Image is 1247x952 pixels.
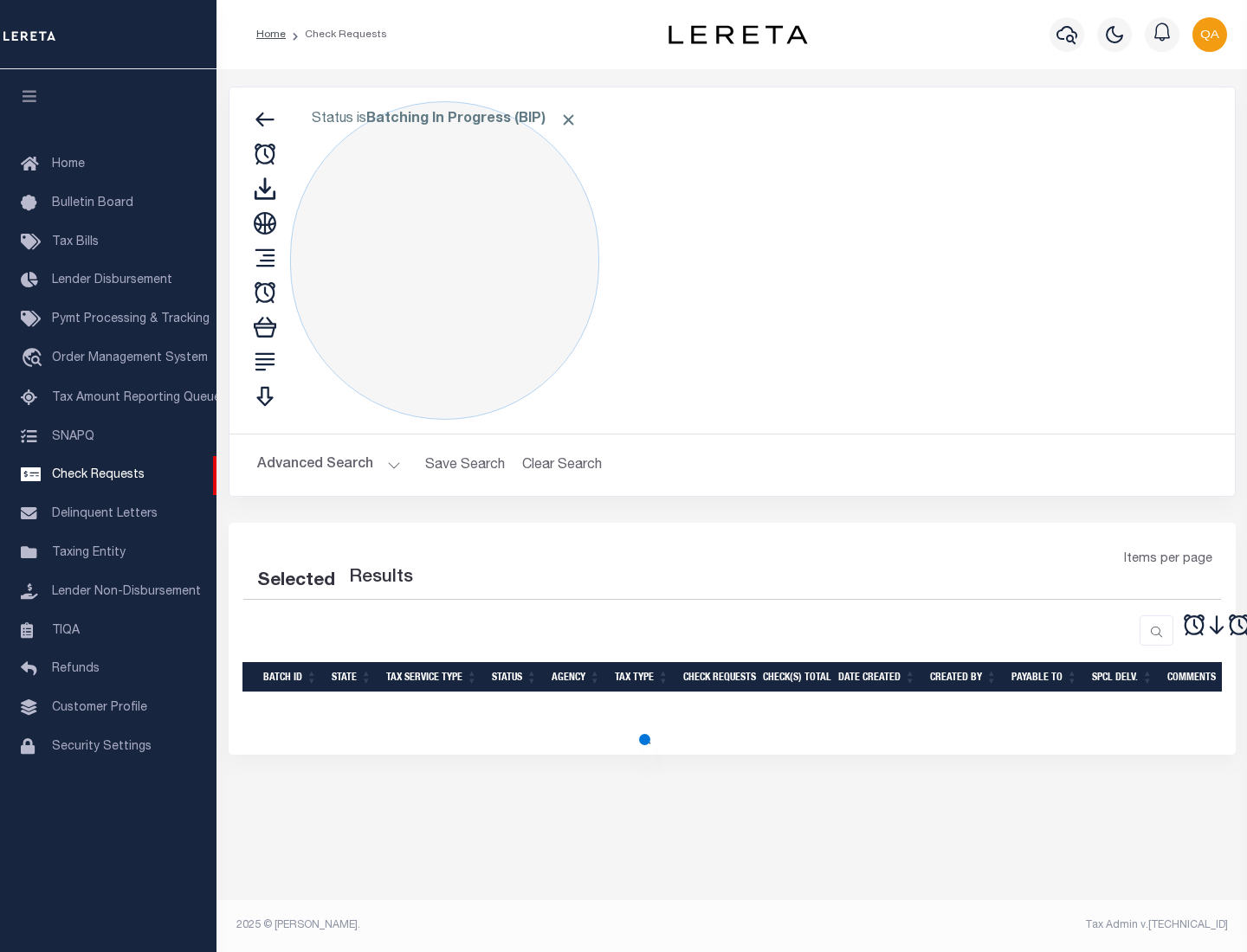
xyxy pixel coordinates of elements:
[52,352,208,364] span: Order Management System
[52,586,201,598] span: Lender Non-Disbursement
[256,662,325,692] th: Batch Id
[52,469,145,481] span: Check Requests
[1192,17,1227,52] img: svg+xml;base64,PHN2ZyB4bWxucz0iaHR0cDovL3d3dy53My5vcmcvMjAwMC9zdmciIHBvaW50ZXItZXZlbnRzPSJub25lIi...
[608,662,676,692] th: Tax Type
[676,662,756,692] th: Check Requests
[256,29,286,40] a: Home
[366,113,578,126] b: Batching In Progress (BIP)
[223,917,733,933] div: 2025 © [PERSON_NAME].
[52,547,126,559] span: Taxing Entity
[379,662,485,692] th: Tax Service Type
[52,392,221,404] span: Tax Amount Reporting Queue
[52,158,85,170] span: Home
[515,448,610,482] button: Clear Search
[1160,662,1238,692] th: Comments
[290,101,599,420] div: Click to Edit
[52,197,133,209] span: Bulletin Board
[325,662,379,692] th: State
[52,663,100,675] span: Refunds
[756,662,831,692] th: Check(s) Total
[52,313,210,325] span: Pymt Processing & Tracking
[1085,662,1160,692] th: Spcl Delv.
[1124,550,1212,569] span: Items per page
[669,25,807,44] img: logo-dark.svg
[923,662,1005,692] th: Created By
[545,662,608,692] th: Agency
[52,624,80,636] span: TIQA
[559,111,578,129] span: Click to Remove
[415,448,515,482] button: Save Search
[52,741,152,753] span: Security Settings
[286,27,387,42] li: Check Requests
[52,236,99,248] span: Tax Bills
[52,430,94,442] span: SNAPQ
[745,917,1228,933] div: Tax Admin v.[TECHNICAL_ID]
[349,564,413,592] label: Results
[257,448,401,482] button: Advanced Search
[1005,662,1085,692] th: Payable To
[52,702,147,714] span: Customer Profile
[257,568,335,595] div: Selected
[485,662,545,692] th: Status
[52,508,158,520] span: Delinquent Letters
[21,348,48,370] i: travel_explore
[831,662,923,692] th: Date Created
[52,274,172,286] span: Lender Disbursement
